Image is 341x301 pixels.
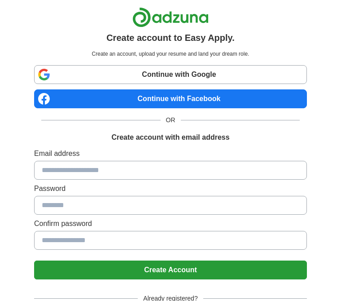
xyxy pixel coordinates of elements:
h1: Create account with email address [111,132,229,143]
p: Create an account, upload your resume and land your dream role. [36,50,305,58]
label: Email address [34,148,307,159]
img: Adzuna logo [132,7,209,27]
span: OR [161,115,181,125]
a: Continue with Google [34,65,307,84]
label: Password [34,183,307,194]
label: Confirm password [34,218,307,229]
a: Continue with Facebook [34,89,307,108]
button: Create Account [34,261,307,279]
h1: Create account to Easy Apply. [106,31,235,44]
